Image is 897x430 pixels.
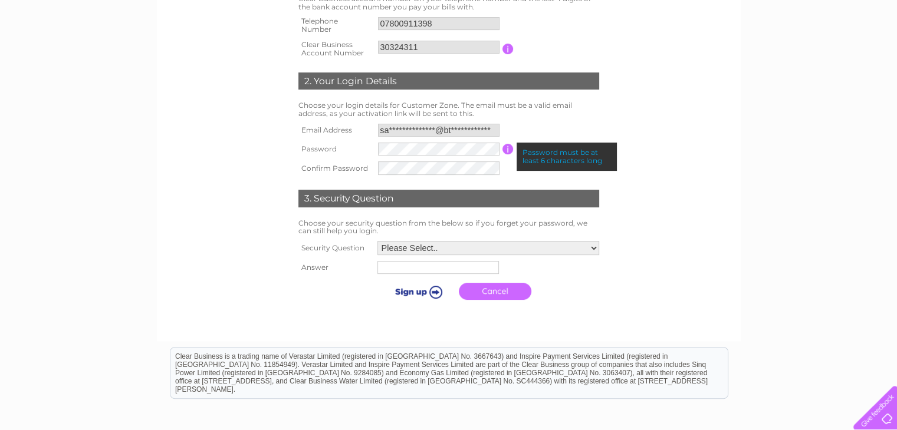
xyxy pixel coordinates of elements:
a: Telecoms [794,50,830,59]
div: Clear Business is a trading name of Verastar Limited (registered in [GEOGRAPHIC_DATA] No. 3667643... [170,6,728,57]
a: Cancel [459,283,531,300]
a: Contact [861,50,890,59]
a: 0333 014 3131 [675,6,756,21]
a: Blog [837,50,854,59]
th: Confirm Password [295,158,376,177]
div: 2. Your Login Details [298,72,599,90]
th: Password [295,140,376,158]
div: Password must be at least 6 characters long [517,143,617,171]
input: Information [502,144,514,154]
div: 3. Security Question [298,190,599,207]
input: Submit [380,283,453,300]
a: Water [732,50,754,59]
input: Information [502,44,514,54]
th: Answer [295,258,374,277]
th: Telephone Number [295,14,376,37]
td: Choose your security question from the below so if you forget your password, we can still help yo... [295,216,602,239]
th: Email Address [295,121,376,140]
img: logo.png [31,31,91,67]
a: Energy [761,50,787,59]
th: Security Question [295,238,374,258]
td: Choose your login details for Customer Zone. The email must be a valid email address, as your act... [295,98,602,121]
th: Clear Business Account Number [295,37,376,61]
